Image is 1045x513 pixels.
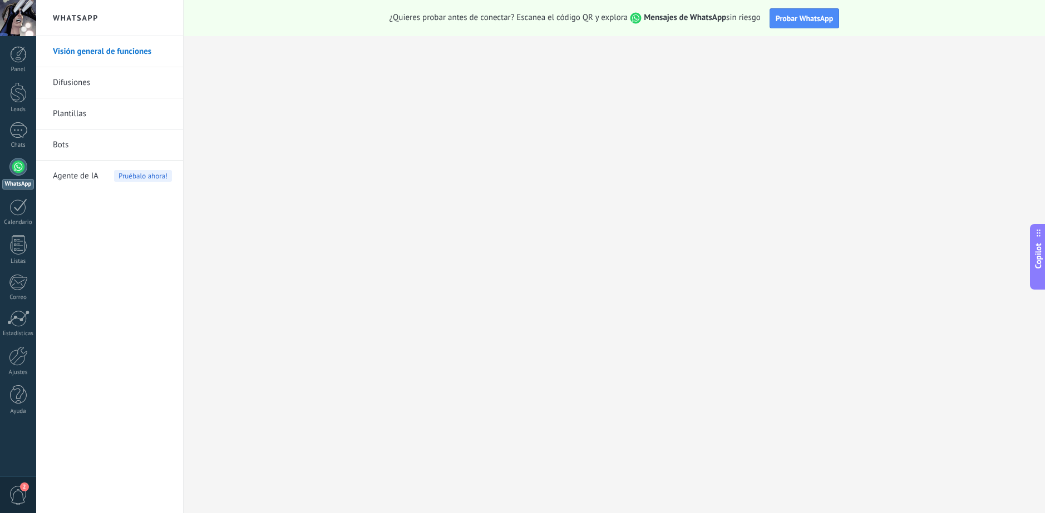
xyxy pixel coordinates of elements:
[2,408,34,415] div: Ayuda
[1033,243,1044,268] span: Copilot
[36,130,183,161] li: Bots
[53,67,172,98] a: Difusiones
[53,130,172,161] a: Bots
[2,219,34,226] div: Calendario
[53,98,172,130] a: Plantillas
[2,369,34,376] div: Ajustes
[36,98,183,130] li: Plantillas
[2,142,34,149] div: Chats
[2,294,34,301] div: Correo
[644,12,726,23] strong: Mensajes de WhatsApp
[770,8,840,28] button: Probar WhatsApp
[114,170,172,182] span: Pruébalo ahora!
[2,258,34,265] div: Listas
[53,161,98,192] span: Agente de IA
[20,482,29,491] span: 2
[53,161,172,192] a: Agente de IA Pruébalo ahora!
[390,12,761,24] span: ¿Quieres probar antes de conectar? Escanea el código QR y explora sin riesgo
[2,330,34,337] div: Estadísticas
[36,36,183,67] li: Visión general de funciones
[2,179,34,190] div: WhatsApp
[2,66,34,73] div: Panel
[36,67,183,98] li: Difusiones
[53,36,172,67] a: Visión general de funciones
[2,106,34,113] div: Leads
[36,161,183,191] li: Agente de IA
[776,13,834,23] span: Probar WhatsApp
